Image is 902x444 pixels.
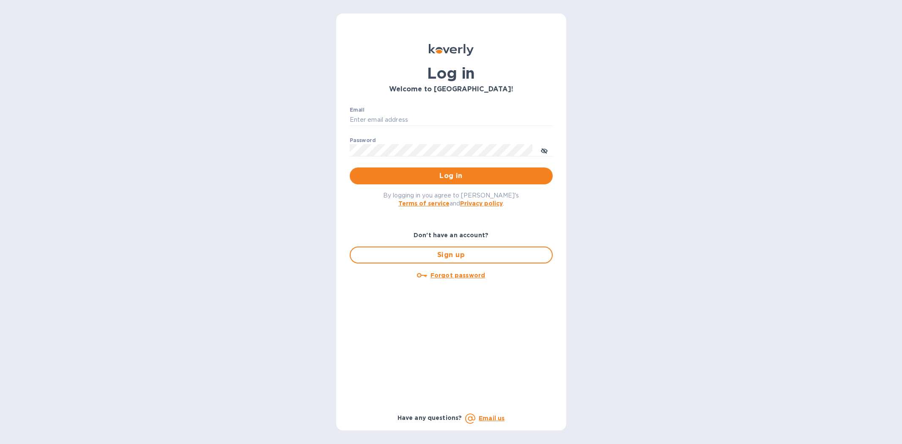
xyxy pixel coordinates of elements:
[414,232,488,238] b: Don't have an account?
[536,142,553,159] button: toggle password visibility
[429,44,474,56] img: Koverly
[350,114,553,126] input: Enter email address
[350,167,553,184] button: Log in
[356,171,546,181] span: Log in
[350,247,553,263] button: Sign up
[479,415,504,422] a: Email us
[398,200,450,207] a: Terms of service
[398,414,462,421] b: Have any questions?
[460,200,503,207] a: Privacy policy
[383,192,519,207] span: By logging in you agree to [PERSON_NAME]'s and .
[350,138,376,143] label: Password
[430,272,485,279] u: Forgot password
[357,250,545,260] span: Sign up
[350,85,553,93] h3: Welcome to [GEOGRAPHIC_DATA]!
[350,64,553,82] h1: Log in
[350,107,365,112] label: Email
